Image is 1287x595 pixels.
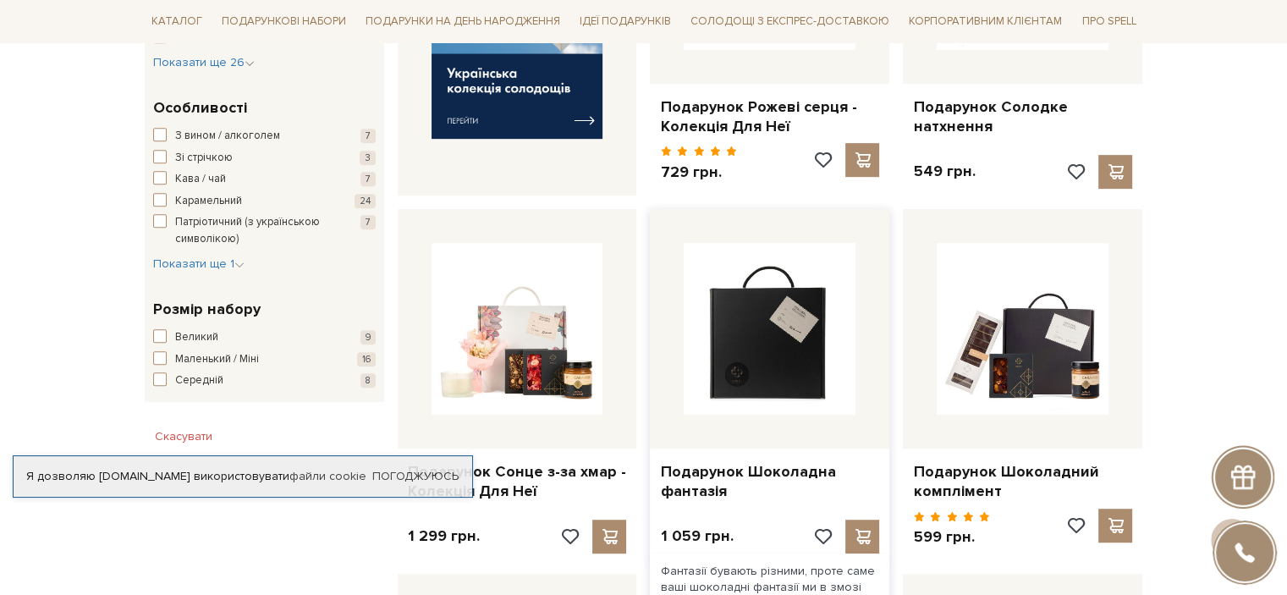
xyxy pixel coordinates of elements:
[175,372,223,389] span: Середній
[215,8,353,35] span: Подарункові набори
[153,214,376,247] button: Патріотичний (з українською символікою) 7
[175,214,329,247] span: Патріотичний (з українською символікою)
[684,243,855,415] img: Подарунок Шоколадна фантазія
[359,8,567,35] span: Подарунки на День народження
[175,193,242,210] span: Карамельний
[145,8,209,35] span: Каталог
[360,129,376,143] span: 7
[660,97,879,137] a: Подарунок Рожеві серця - Колекція Для Неї
[153,372,376,389] button: Середній 8
[175,171,226,188] span: Кава / чай
[289,469,366,483] a: файли cookie
[175,329,218,346] span: Великий
[153,193,376,210] button: Карамельний 24
[175,150,233,167] span: Зі стрічкою
[153,128,376,145] button: З вином / алкоголем 7
[660,163,737,182] p: 729 грн.
[913,527,990,547] p: 599 грн.
[360,373,376,388] span: 8
[372,469,459,484] a: Погоджуюсь
[355,194,376,208] span: 24
[145,423,223,450] button: Скасувати
[153,256,245,273] button: Показати ще 1
[153,329,376,346] button: Великий 9
[175,128,280,145] span: З вином / алкоголем
[153,150,376,167] button: Зі стрічкою 3
[153,96,247,119] span: Особливості
[408,526,480,546] p: 1 299 грн.
[360,172,376,186] span: 7
[913,162,975,181] p: 549 грн.
[153,298,261,321] span: Розмір набору
[360,215,376,229] span: 7
[153,171,376,188] button: Кава / чай 7
[913,97,1132,137] a: Подарунок Солодке натхнення
[902,7,1069,36] a: Корпоративним клієнтам
[153,55,255,69] span: Показати ще 26
[360,330,376,344] span: 9
[684,7,896,36] a: Солодощі з експрес-доставкою
[913,462,1132,502] a: Подарунок Шоколадний комплімент
[357,352,376,366] span: 16
[360,151,376,165] span: 3
[153,351,376,368] button: Маленький / Міні 16
[573,8,678,35] span: Ідеї подарунків
[660,462,879,502] a: Подарунок Шоколадна фантазія
[660,526,733,546] p: 1 059 грн.
[153,54,255,71] button: Показати ще 26
[14,469,472,484] div: Я дозволяю [DOMAIN_NAME] використовувати
[175,351,259,368] span: Маленький / Міні
[408,462,627,502] a: Подарунок Сонце з-за хмар - Колекція Для Неї
[153,256,245,271] span: Показати ще 1
[1075,8,1142,35] span: Про Spell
